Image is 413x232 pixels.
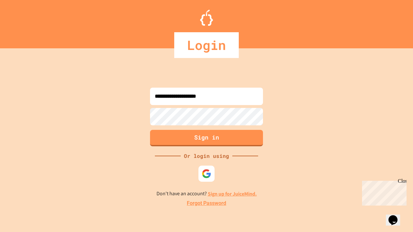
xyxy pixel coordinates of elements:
iframe: chat widget [386,206,407,226]
img: Logo.svg [200,10,213,26]
div: Chat with us now!Close [3,3,45,41]
a: Sign up for JuiceMind. [208,190,257,197]
div: Login [174,32,239,58]
div: Or login using [181,152,232,160]
button: Sign in [150,130,263,146]
img: google-icon.svg [202,169,211,179]
iframe: chat widget [359,178,407,206]
p: Don't have an account? [156,190,257,198]
a: Forgot Password [187,199,226,207]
